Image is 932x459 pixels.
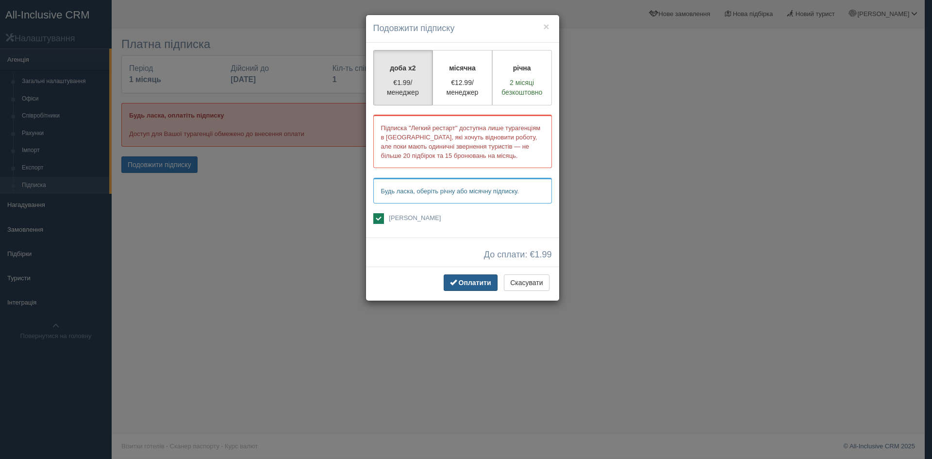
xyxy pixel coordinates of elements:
h4: Подовжити підписку [373,22,552,35]
p: Будь ласка, оберіть річну або місячну підписку. [373,178,552,204]
span: [PERSON_NAME] [389,214,441,221]
p: €12.99/менеджер [439,78,486,97]
span: 1.99 [534,250,551,259]
p: Підписка "Легкий рестарт" доступна лише турагенціям в [GEOGRAPHIC_DATA], які хочуть відновити роб... [373,115,552,168]
span: До сплати: € [484,250,552,260]
p: €1.99/менеджер [380,78,427,97]
span: Оплатити [459,279,491,287]
button: Оплатити [444,274,498,291]
p: місячна [439,63,486,73]
button: Скасувати [504,274,549,291]
button: × [543,21,549,32]
p: 2 місяці безкоштовно [499,78,546,97]
p: доба x2 [380,63,427,73]
p: річна [499,63,546,73]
